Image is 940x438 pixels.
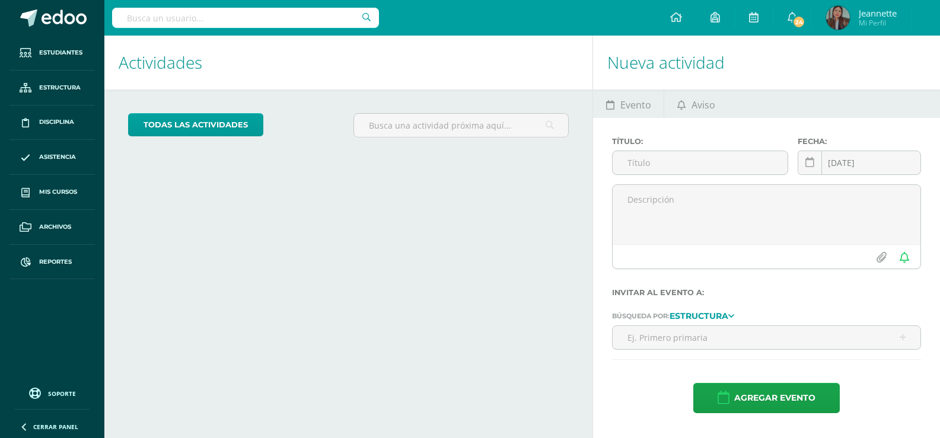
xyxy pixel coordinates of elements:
[792,15,805,28] span: 24
[39,117,74,127] span: Disciplina
[14,385,90,401] a: Soporte
[354,114,569,137] input: Busca una actividad próxima aquí...
[39,187,77,197] span: Mis cursos
[693,383,840,413] button: Agregar evento
[612,137,788,146] label: Título:
[859,18,897,28] span: Mi Perfil
[9,210,95,245] a: Archivos
[48,389,76,398] span: Soporte
[9,105,95,140] a: Disciplina
[9,140,95,175] a: Asistencia
[607,36,926,89] h1: Nueva actividad
[670,311,728,321] strong: Estructura
[798,137,921,146] label: Fecha:
[9,245,95,280] a: Reportes
[798,151,920,174] input: Fecha de entrega
[670,311,734,319] a: Estructura
[33,423,78,431] span: Cerrar panel
[39,257,72,267] span: Reportes
[9,36,95,71] a: Estudiantes
[664,89,728,118] a: Aviso
[613,326,920,349] input: Ej. Primero primaria
[692,91,715,119] span: Aviso
[613,151,788,174] input: Título
[859,7,897,19] span: Jeannette
[734,383,815,413] span: Agregar evento
[39,222,71,232] span: Archivos
[593,89,664,118] a: Evento
[39,48,82,57] span: Estudiantes
[612,312,670,320] span: Búsqueda por:
[826,6,850,30] img: e0e3018be148909e9b9cf69bbfc1c52d.png
[39,152,76,162] span: Asistencia
[620,91,651,119] span: Evento
[9,175,95,210] a: Mis cursos
[612,288,921,297] label: Invitar al evento a:
[119,36,578,89] h1: Actividades
[39,83,81,92] span: Estructura
[112,8,379,28] input: Busca un usuario...
[9,71,95,105] a: Estructura
[128,113,263,136] a: todas las Actividades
